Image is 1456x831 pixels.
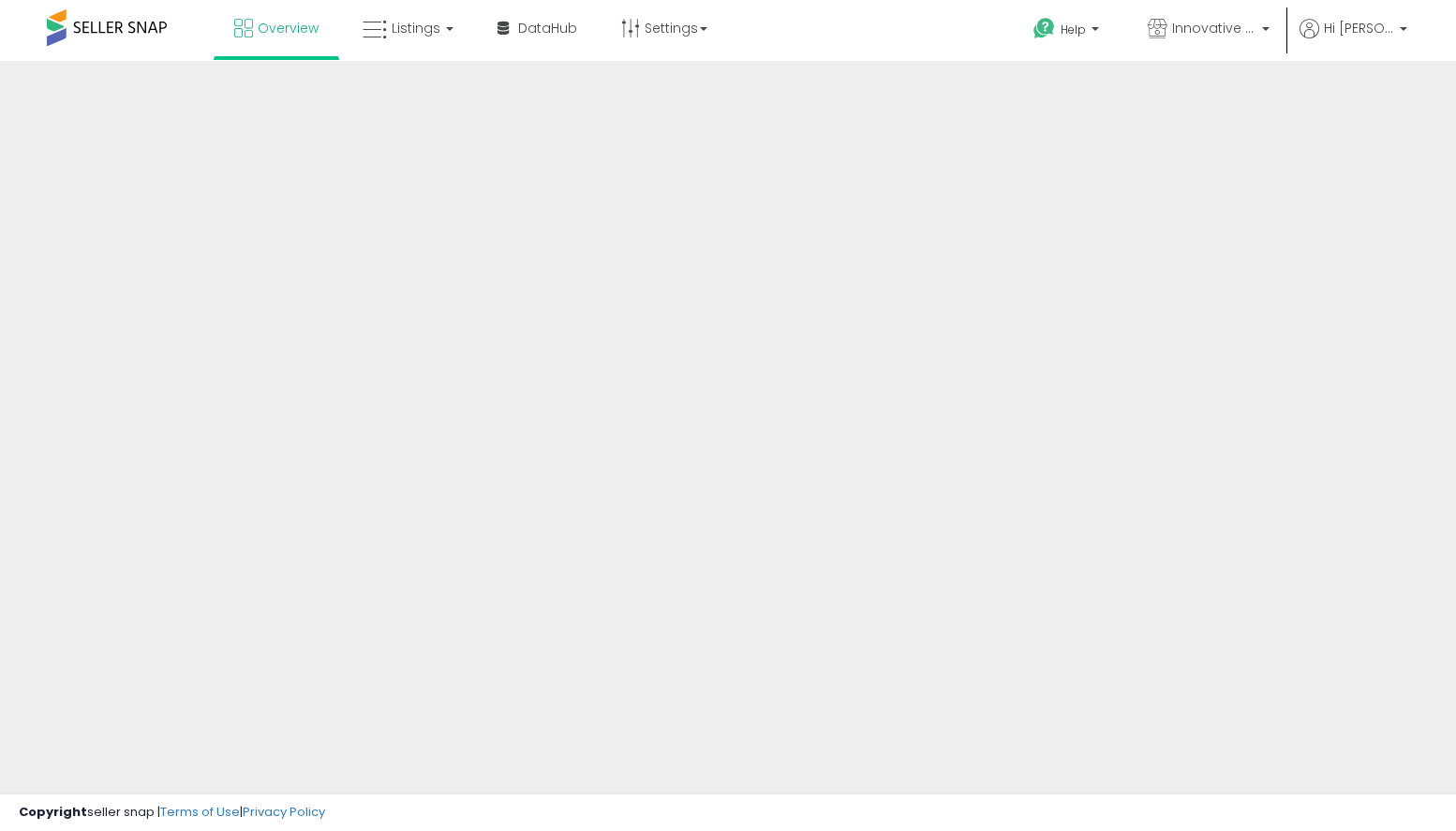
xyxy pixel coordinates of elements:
[1018,3,1118,61] a: Help
[518,19,577,37] span: DataHub
[1324,19,1394,37] span: Hi [PERSON_NAME]
[258,19,319,37] span: Overview
[1300,19,1407,61] a: Hi [PERSON_NAME]
[19,804,325,822] div: seller snap | |
[19,803,87,821] strong: Copyright
[1061,22,1086,37] span: Help
[160,803,240,821] a: Terms of Use
[1033,17,1056,40] i: Get Help
[243,803,325,821] a: Privacy Policy
[1172,19,1256,37] span: Innovative Techs
[392,19,440,37] span: Listings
